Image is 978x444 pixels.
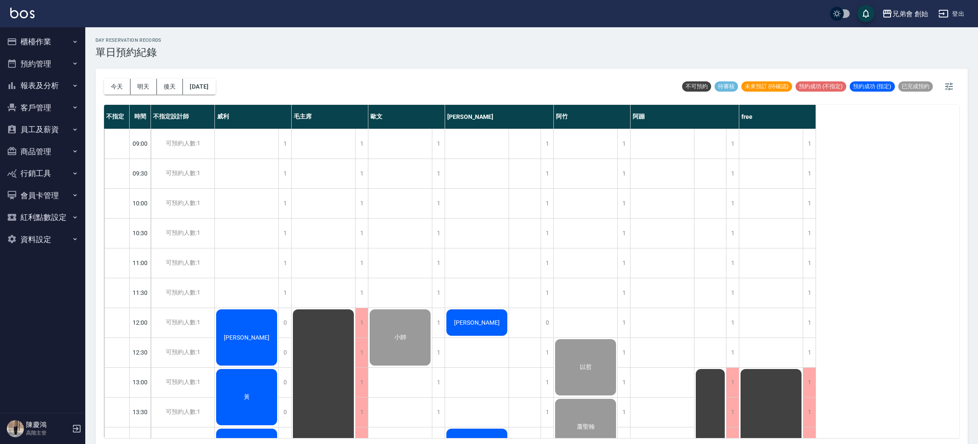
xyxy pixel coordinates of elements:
div: 1 [278,278,291,308]
div: 0 [541,308,553,337]
div: 可預約人數:1 [151,129,214,159]
div: 11:30 [130,278,151,308]
div: 11:00 [130,248,151,278]
div: 1 [617,129,630,159]
div: 09:00 [130,129,151,159]
div: 1 [355,189,368,218]
span: 黃 [242,393,252,401]
div: 1 [617,338,630,367]
div: 1 [541,338,553,367]
button: 後天 [157,79,183,95]
div: 10:30 [130,218,151,248]
div: 1 [432,368,445,397]
p: 高階主管 [26,429,69,437]
button: 預約管理 [3,53,82,75]
div: 1 [432,248,445,278]
div: 1 [432,189,445,218]
div: 1 [278,248,291,278]
div: 1 [541,248,553,278]
div: 1 [541,219,553,248]
div: 1 [278,189,291,218]
div: 不指定設計師 [151,105,215,129]
div: 毛主席 [292,105,368,129]
span: 待審核 [715,83,738,90]
div: 1 [726,159,739,188]
div: 1 [432,308,445,337]
div: 1 [278,159,291,188]
button: 登出 [935,6,968,22]
h2: day Reservation records [95,37,162,43]
div: 可預約人數:1 [151,189,214,218]
div: 1 [541,159,553,188]
div: 1 [541,398,553,427]
button: 會員卡管理 [3,185,82,207]
div: 1 [541,189,553,218]
button: 員工及薪資 [3,118,82,141]
span: [PERSON_NAME] [222,334,271,341]
div: 可預約人數:1 [151,278,214,308]
div: 1 [726,189,739,218]
div: 1 [432,129,445,159]
div: 1 [617,159,630,188]
div: 1 [803,398,816,427]
div: 1 [803,129,816,159]
button: 商品管理 [3,141,82,163]
div: 威利 [215,105,292,129]
div: 12:30 [130,337,151,367]
div: 1 [278,129,291,159]
div: 可預約人數:1 [151,308,214,337]
div: 09:30 [130,159,151,188]
div: 1 [432,219,445,248]
div: 1 [726,368,739,397]
div: 1 [803,308,816,337]
span: [PERSON_NAME] [452,319,501,326]
button: save [857,5,874,22]
div: 1 [278,219,291,248]
div: 1 [617,219,630,248]
h5: 陳慶鴻 [26,421,69,429]
div: 1 [432,338,445,367]
img: Logo [10,8,35,18]
div: 阿竹 [554,105,631,129]
div: 1 [803,219,816,248]
div: 12:00 [130,308,151,337]
button: 資料設定 [3,228,82,251]
div: 1 [726,219,739,248]
div: 可預約人數:1 [151,368,214,397]
div: 0 [278,368,291,397]
button: [DATE] [183,79,215,95]
div: 歐文 [368,105,445,129]
button: 紅利點數設定 [3,206,82,228]
div: 1 [803,338,816,367]
div: 時間 [130,105,151,129]
span: 不可預約 [682,83,711,90]
div: 1 [355,278,368,308]
div: 1 [541,368,553,397]
button: 客戶管理 [3,97,82,119]
button: 明天 [130,79,157,95]
button: 櫃檯作業 [3,31,82,53]
div: 1 [726,278,739,308]
div: 1 [726,338,739,367]
div: 1 [803,278,816,308]
div: 1 [355,248,368,278]
div: 1 [617,398,630,427]
button: 報表及分析 [3,75,82,97]
div: 1 [355,219,368,248]
div: 10:00 [130,188,151,218]
span: 預約成功 (指定) [850,83,895,90]
span: 已完成預約 [898,83,933,90]
div: 0 [278,398,291,427]
div: 1 [617,278,630,308]
div: 0 [278,338,291,367]
div: 1 [355,368,368,397]
div: 1 [803,159,816,188]
div: 不指定 [104,105,130,129]
div: 可預約人數:1 [151,398,214,427]
div: 1 [617,308,630,337]
h3: 單日預約紀錄 [95,46,162,58]
div: 1 [803,248,816,278]
div: 可預約人數:1 [151,338,214,367]
div: 1 [432,278,445,308]
button: 行銷工具 [3,162,82,185]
